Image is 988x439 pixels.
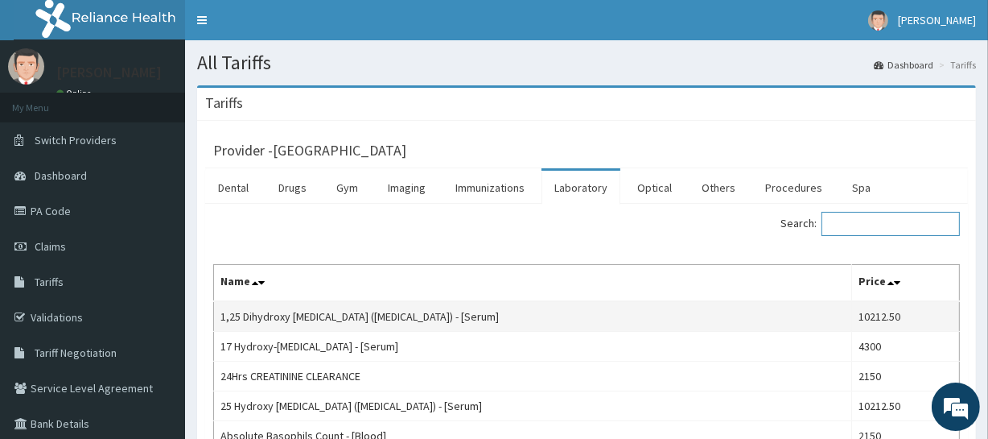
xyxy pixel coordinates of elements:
span: [PERSON_NAME] [898,13,976,27]
th: Price [852,265,960,302]
th: Name [214,265,852,302]
a: Immunizations [443,171,537,205]
span: Tariffs [35,275,64,289]
a: Procedures [752,171,835,205]
td: 17 Hydroxy-[MEDICAL_DATA] - [Serum] [214,332,852,362]
input: Search: [821,212,960,236]
a: Drugs [266,171,319,205]
li: Tariffs [935,58,976,72]
a: Laboratory [541,171,620,205]
a: Dental [205,171,261,205]
p: [PERSON_NAME] [56,65,162,80]
td: 10212.50 [852,301,960,332]
h3: Tariffs [205,96,243,110]
span: Claims [35,239,66,254]
a: Gym [323,171,371,205]
td: 25 Hydroxy [MEDICAL_DATA] ([MEDICAL_DATA]) - [Serum] [214,391,852,421]
img: User Image [868,10,888,31]
a: Optical [624,171,685,205]
h1: All Tariffs [197,52,976,73]
a: Spa [839,171,883,205]
a: Imaging [375,171,438,205]
label: Search: [780,212,960,236]
a: Online [56,88,95,99]
td: 4300 [852,332,960,362]
h3: Provider - [GEOGRAPHIC_DATA] [213,143,406,158]
span: Tariff Negotiation [35,346,117,360]
span: Switch Providers [35,133,117,147]
img: User Image [8,48,44,85]
td: 1,25 Dihydroxy [MEDICAL_DATA] ([MEDICAL_DATA]) - [Serum] [214,301,852,332]
span: Dashboard [35,168,87,183]
td: 24Hrs CREATININE CLEARANCE [214,362,852,391]
a: Dashboard [874,58,933,72]
td: 2150 [852,362,960,391]
a: Others [689,171,748,205]
td: 10212.50 [852,391,960,421]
